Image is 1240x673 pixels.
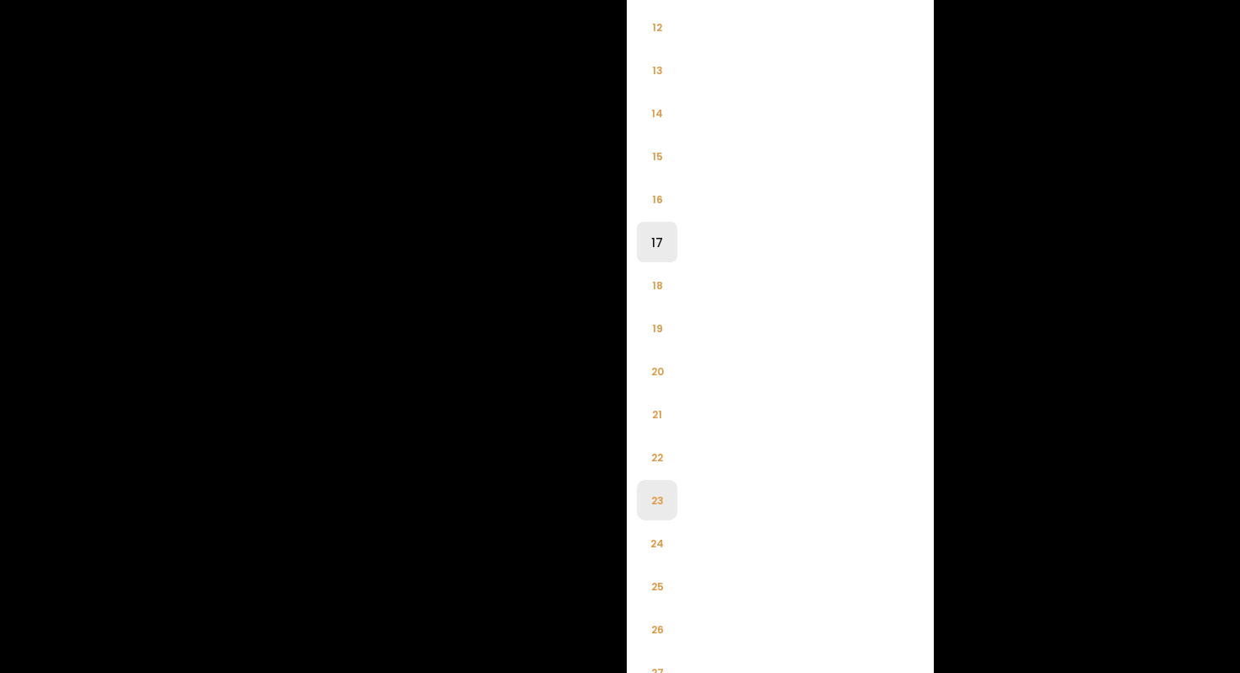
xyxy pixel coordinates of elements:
li: 12 [637,7,677,47]
li: 15 [637,136,677,176]
li: 24 [637,523,677,563]
li: 23 [637,480,677,520]
li: 17 [637,222,677,262]
li: 22 [637,437,677,477]
li: 20 [637,351,677,391]
li: 19 [637,308,677,348]
li: 13 [637,50,677,90]
li: 25 [637,566,677,606]
li: 14 [637,93,677,133]
li: 16 [637,179,677,219]
li: 18 [637,265,677,305]
li: 26 [637,609,677,649]
li: 21 [637,394,677,434]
